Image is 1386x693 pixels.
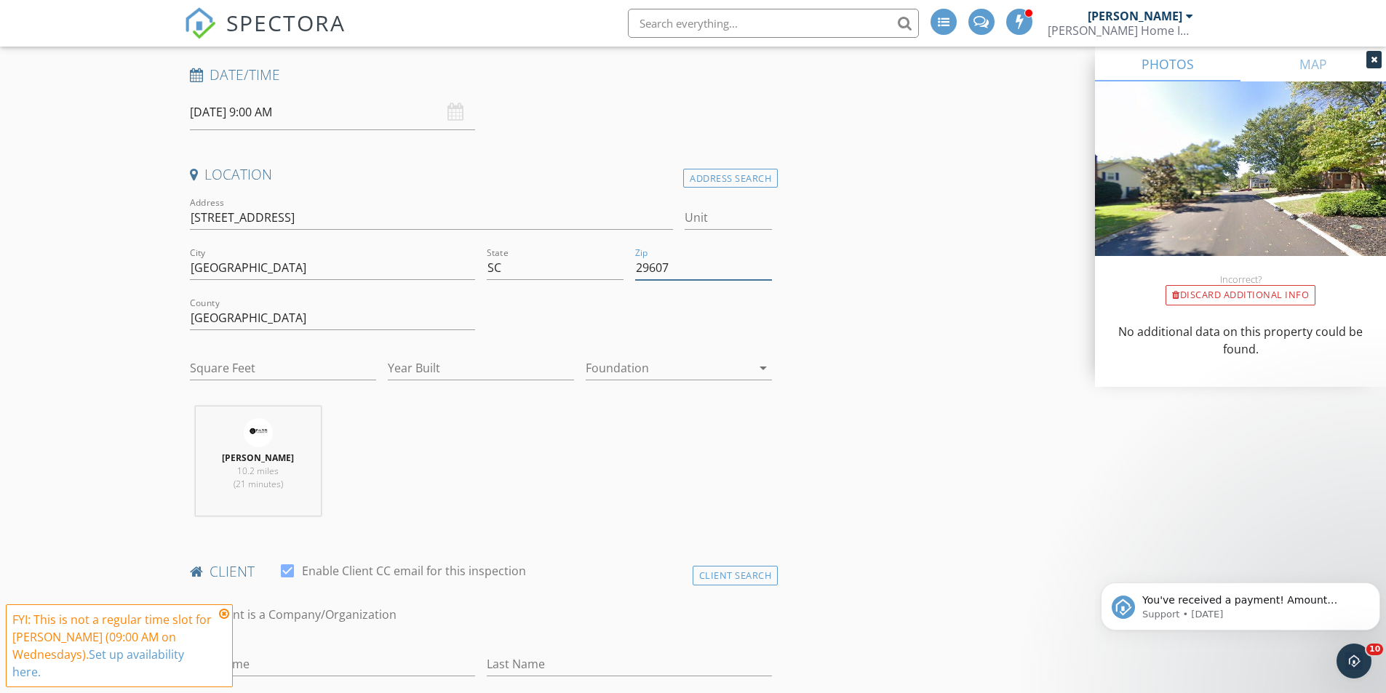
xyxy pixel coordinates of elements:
[693,566,778,585] div: Client Search
[184,7,216,39] img: The Best Home Inspection Software - Spectora
[1240,47,1386,81] a: MAP
[226,7,346,38] span: SPECTORA
[1366,644,1383,655] span: 10
[683,169,778,188] div: Address Search
[1095,552,1386,654] iframe: Intercom notifications message
[47,42,266,199] span: You've received a payment! Amount $495.00 Fee $0.00 Net $495.00 Transaction # pi_3SByyIK7snlDGpRF...
[237,465,279,477] span: 10.2 miles
[754,359,772,377] i: arrow_drop_down
[1337,644,1371,678] iframe: Intercom live chat
[1112,323,1369,358] p: No additional data on this property could be found.
[1095,47,1240,81] a: PHOTOS
[12,611,215,681] div: FYI: This is not a regular time slot for [PERSON_NAME] (09:00 AM on Wednesdays).
[190,562,773,581] h4: client
[12,646,184,680] a: Set up availability here.
[190,165,773,184] h4: Location
[190,95,475,130] input: Select date
[244,418,273,447] img: parr.png
[47,56,267,69] p: Message from Support, sent 1d ago
[213,607,397,622] label: Client is a Company/Organization
[1095,81,1386,291] img: streetview
[222,452,294,464] strong: [PERSON_NAME]
[1095,273,1386,285] div: Incorrect?
[302,564,526,578] label: Enable Client CC email for this inspection
[184,20,346,50] a: SPECTORA
[190,65,773,84] h4: Date/Time
[234,478,283,490] span: (21 minutes)
[1166,285,1315,305] div: Discard Additional info
[1088,9,1182,23] div: [PERSON_NAME]
[628,9,919,38] input: Search everything...
[1048,23,1193,38] div: Parr Home Inspection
